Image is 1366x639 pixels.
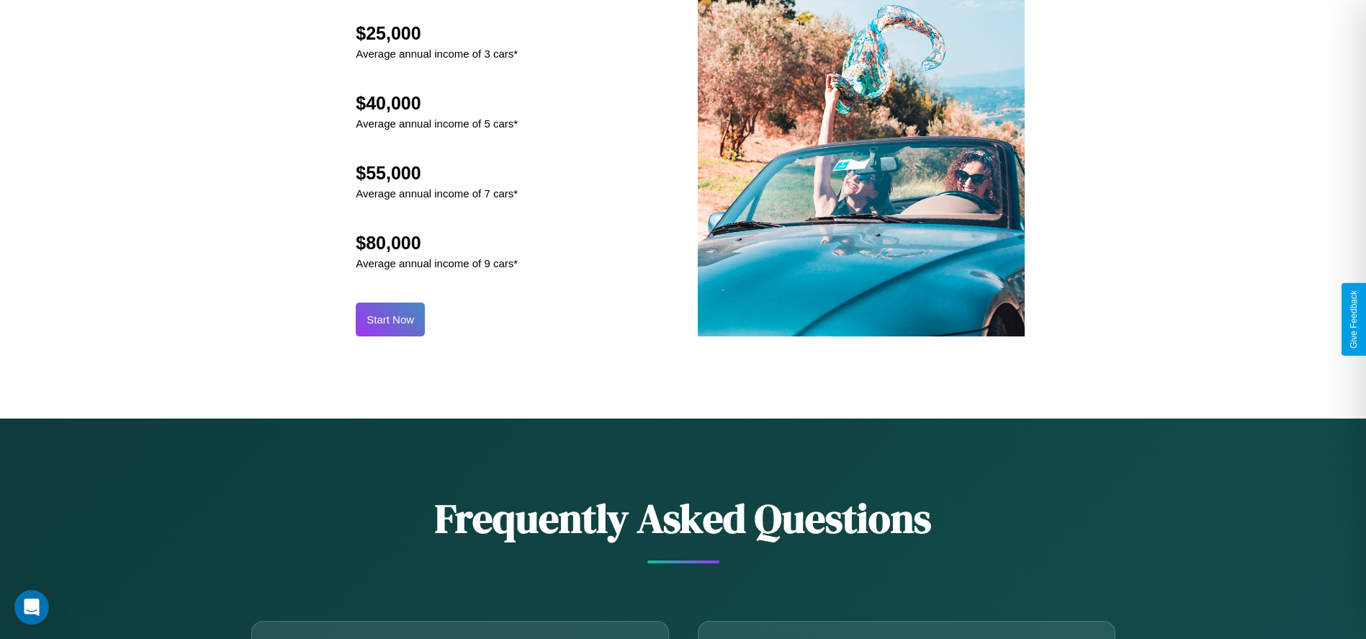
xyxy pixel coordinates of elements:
[1349,290,1359,349] div: Give Feedback
[356,44,518,63] p: Average annual income of 3 cars*
[356,184,518,203] p: Average annual income of 7 cars*
[356,163,518,184] h2: $55,000
[356,233,518,254] h2: $80,000
[356,93,518,114] h2: $40,000
[356,254,518,273] p: Average annual income of 9 cars*
[251,491,1115,546] h2: Frequently Asked Questions
[14,590,49,625] div: Open Intercom Messenger
[356,303,425,336] button: Start Now
[356,114,518,133] p: Average annual income of 5 cars*
[356,23,518,44] h2: $25,000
